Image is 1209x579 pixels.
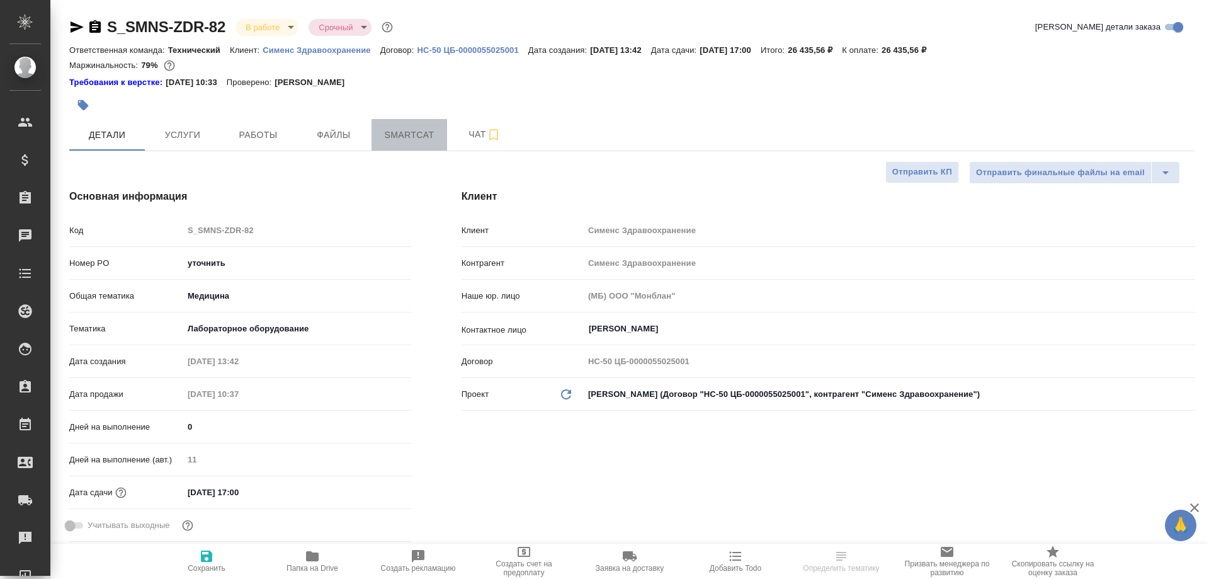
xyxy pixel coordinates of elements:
[188,564,225,573] span: Сохранить
[1165,510,1196,541] button: 🙏
[183,318,411,340] div: Лабораторное оборудование
[1170,512,1191,539] span: 🙏
[1035,21,1161,33] span: [PERSON_NAME] детали заказа
[788,544,894,579] button: Определить тематику
[69,76,166,89] a: Требования к верстке:
[651,45,700,55] p: Дата сдачи:
[152,127,213,143] span: Услуги
[183,221,411,239] input: Пустое поле
[455,127,515,142] span: Чат
[275,76,354,89] p: [PERSON_NAME]
[69,60,141,70] p: Маржинальность:
[471,544,577,579] button: Создать счет на предоплату
[183,285,411,307] div: Медицина
[107,18,225,35] a: S_SMNS-ZDR-82
[462,388,489,401] p: Проект
[287,564,338,573] span: Папка на Drive
[69,355,183,368] p: Дата создания
[230,45,263,55] p: Клиент:
[417,45,528,55] p: HC-50 ЦБ-0000055025001
[315,22,356,33] button: Срочный
[88,20,103,35] button: Скопировать ссылку
[227,76,275,89] p: Проверено:
[892,165,952,180] span: Отправить КП
[462,189,1195,204] h4: Клиент
[584,352,1195,370] input: Пустое поле
[69,76,166,89] div: Нажми, чтобы открыть папку с инструкцией
[242,22,283,33] button: В работе
[894,544,1000,579] button: Призвать менеджера по развитию
[161,57,178,74] button: 4615.16 RUB;
[788,45,842,55] p: 26 435,56 ₽
[584,254,1195,272] input: Пустое поле
[803,564,879,573] span: Определить тематику
[577,544,683,579] button: Заявка на доставку
[154,544,259,579] button: Сохранить
[479,559,569,577] span: Создать счет на предоплату
[168,45,230,55] p: Технический
[379,127,440,143] span: Smartcat
[183,418,411,436] input: ✎ Введи что-нибудь
[263,45,380,55] p: Сименс Здравоохранение
[69,454,183,466] p: Дней на выполнение (авт.)
[882,45,936,55] p: 26 435,56 ₽
[69,91,97,119] button: Добавить тэг
[885,161,959,183] button: Отправить КП
[88,519,170,532] span: Учитывать выходные
[183,483,293,502] input: ✎ Введи что-нибудь
[842,45,882,55] p: К оплате:
[584,384,1195,405] div: [PERSON_NAME] (Договор "HC-50 ЦБ-0000055025001", контрагент "Сименс Здравоохранение")
[462,257,584,270] p: Контрагент
[69,486,113,499] p: Дата сдачи
[183,254,411,272] input: ✎ Введи что-нибудь
[304,127,364,143] span: Файлы
[902,559,992,577] span: Призвать менеджера по развитию
[69,189,411,204] h4: Основная информация
[969,161,1152,184] button: Отправить финальные файлы на email
[683,544,788,579] button: Добавить Todo
[710,564,761,573] span: Добавить Todo
[77,127,137,143] span: Детали
[380,45,417,55] p: Договор:
[228,127,288,143] span: Работы
[462,355,584,368] p: Договор
[141,60,161,70] p: 79%
[1188,328,1191,330] button: Open
[365,544,471,579] button: Создать рекламацию
[236,19,298,36] div: В работе
[69,20,84,35] button: Скопировать ссылку для ЯМессенджера
[113,484,129,501] button: Если добавить услуги и заполнить их объемом, то дата рассчитается автоматически
[381,564,456,573] span: Создать рекламацию
[69,257,183,270] p: Номер PO
[417,44,528,55] a: HC-50 ЦБ-0000055025001
[69,388,183,401] p: Дата продажи
[166,76,227,89] p: [DATE] 10:33
[1000,544,1106,579] button: Скопировать ссылку на оценку заказа
[486,127,501,142] svg: Подписаться
[69,290,183,302] p: Общая тематика
[462,324,584,336] p: Контактное лицо
[69,421,183,433] p: Дней на выполнение
[584,287,1195,305] input: Пустое поле
[183,385,293,403] input: Пустое поле
[309,19,372,36] div: В работе
[462,224,584,237] p: Клиент
[462,290,584,302] p: Наше юр. лицо
[976,166,1145,180] span: Отправить финальные файлы на email
[528,45,590,55] p: Дата создания:
[700,45,761,55] p: [DATE] 17:00
[183,450,411,469] input: Пустое поле
[69,323,183,335] p: Тематика
[379,19,395,35] button: Доп статусы указывают на важность/срочность заказа
[69,45,168,55] p: Ответственная команда:
[69,224,183,237] p: Код
[969,161,1180,184] div: split button
[584,221,1195,239] input: Пустое поле
[1007,559,1098,577] span: Скопировать ссылку на оценку заказа
[761,45,788,55] p: Итого:
[590,45,651,55] p: [DATE] 13:42
[596,564,664,573] span: Заявка на доставку
[263,44,380,55] a: Сименс Здравоохранение
[179,517,196,534] button: Выбери, если сб и вс нужно считать рабочими днями для выполнения заказа.
[183,352,293,370] input: Пустое поле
